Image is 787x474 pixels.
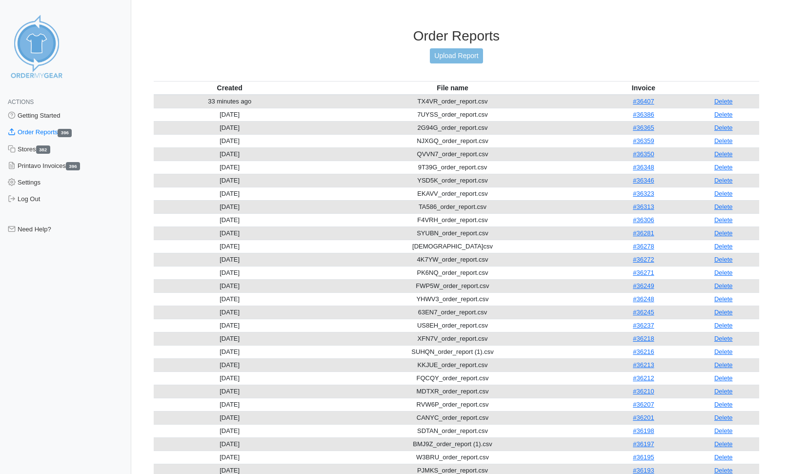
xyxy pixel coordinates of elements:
[154,319,306,332] td: [DATE]
[306,227,600,240] td: SYUBN_order_report.csv
[714,164,733,171] a: Delete
[306,292,600,306] td: YHWV3_order_report.csv
[306,279,600,292] td: FWP5W_order_report.csv
[154,266,306,279] td: [DATE]
[714,322,733,329] a: Delete
[154,345,306,358] td: [DATE]
[306,358,600,371] td: KKJUE_order_report.csv
[66,162,80,170] span: 396
[154,200,306,213] td: [DATE]
[154,385,306,398] td: [DATE]
[714,243,733,250] a: Delete
[154,108,306,121] td: [DATE]
[306,200,600,213] td: TA586_order_report.csv
[714,150,733,158] a: Delete
[633,282,654,289] a: #36249
[306,411,600,424] td: CANYC_order_report.csv
[154,28,759,44] h3: Order Reports
[306,319,600,332] td: US8EH_order_report.csv
[714,309,733,316] a: Delete
[714,401,733,408] a: Delete
[8,99,34,105] span: Actions
[306,81,600,95] th: File name
[306,345,600,358] td: SUHQN_order_report (1).csv
[633,295,654,303] a: #36248
[714,282,733,289] a: Delete
[714,177,733,184] a: Delete
[58,129,72,137] span: 396
[154,371,306,385] td: [DATE]
[714,453,733,461] a: Delete
[714,427,733,434] a: Delete
[714,98,733,105] a: Delete
[633,427,654,434] a: #36198
[600,81,688,95] th: Invoice
[633,243,654,250] a: #36278
[154,81,306,95] th: Created
[306,437,600,451] td: BMJ9Z_order_report (1).csv
[306,213,600,227] td: F4VRH_order_report.csv
[306,385,600,398] td: MDTXR_order_report.csv
[714,374,733,382] a: Delete
[154,398,306,411] td: [DATE]
[154,437,306,451] td: [DATE]
[306,306,600,319] td: 63EN7_order_report.csv
[714,388,733,395] a: Delete
[154,227,306,240] td: [DATE]
[306,266,600,279] td: PK6NQ_order_report.csv
[306,371,600,385] td: FQCQY_order_report.csv
[154,134,306,147] td: [DATE]
[633,124,654,131] a: #36365
[154,174,306,187] td: [DATE]
[306,424,600,437] td: SDTAN_order_report.csv
[714,190,733,197] a: Delete
[633,348,654,355] a: #36216
[154,424,306,437] td: [DATE]
[633,203,654,210] a: #36313
[633,229,654,237] a: #36281
[306,121,600,134] td: 2G94G_order_report.csv
[633,414,654,421] a: #36201
[154,240,306,253] td: [DATE]
[154,279,306,292] td: [DATE]
[714,269,733,276] a: Delete
[430,48,483,63] a: Upload Report
[714,335,733,342] a: Delete
[633,309,654,316] a: #36245
[633,335,654,342] a: #36218
[633,361,654,369] a: #36213
[633,322,654,329] a: #36237
[714,203,733,210] a: Delete
[154,187,306,200] td: [DATE]
[714,111,733,118] a: Delete
[154,411,306,424] td: [DATE]
[306,451,600,464] td: W3BRU_order_report.csv
[714,137,733,144] a: Delete
[633,98,654,105] a: #36407
[306,240,600,253] td: [DEMOGRAPHIC_DATA]csv
[633,269,654,276] a: #36271
[154,451,306,464] td: [DATE]
[306,332,600,345] td: XFN7V_order_report.csv
[633,150,654,158] a: #36350
[633,177,654,184] a: #36346
[714,440,733,448] a: Delete
[633,388,654,395] a: #36210
[714,361,733,369] a: Delete
[714,216,733,224] a: Delete
[306,398,600,411] td: RVW6P_order_report.csv
[633,374,654,382] a: #36212
[154,253,306,266] td: [DATE]
[633,190,654,197] a: #36323
[714,348,733,355] a: Delete
[714,124,733,131] a: Delete
[154,358,306,371] td: [DATE]
[306,174,600,187] td: YSD5K_order_report.csv
[633,111,654,118] a: #36386
[306,161,600,174] td: 9T39G_order_report.csv
[154,147,306,161] td: [DATE]
[306,147,600,161] td: QVVN7_order_report.csv
[154,332,306,345] td: [DATE]
[714,256,733,263] a: Delete
[633,164,654,171] a: #36348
